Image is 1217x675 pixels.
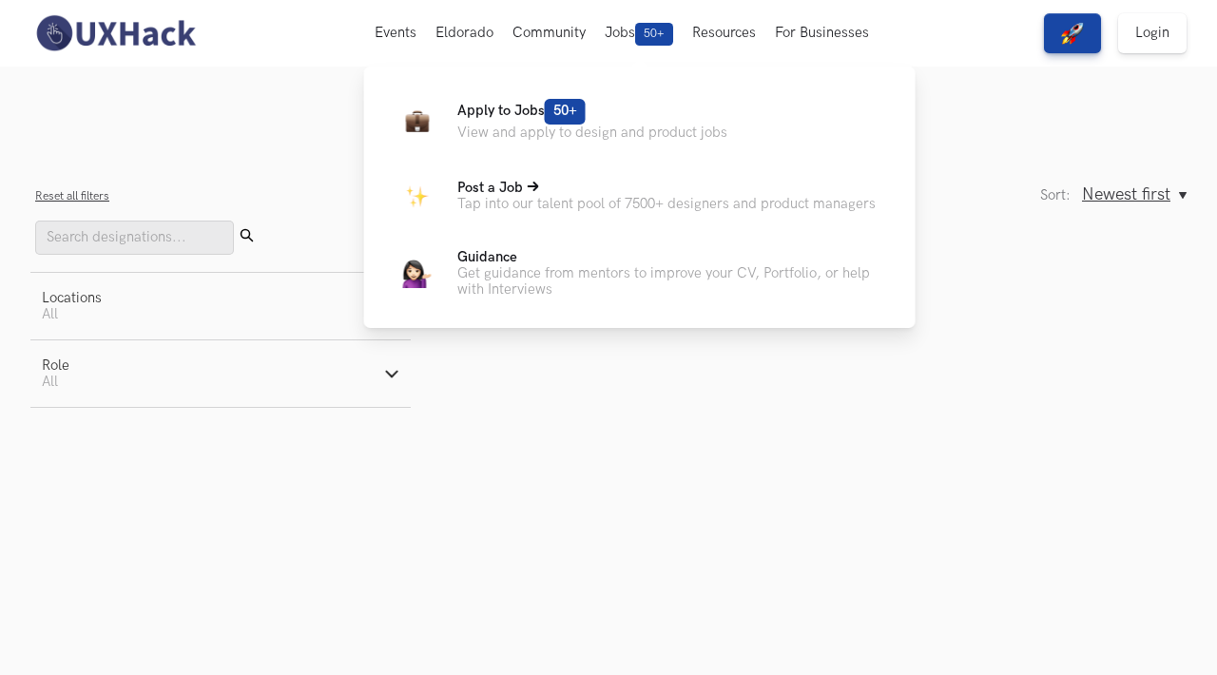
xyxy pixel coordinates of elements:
p: Tap into our talent pool of 7500+ designers and product managers [457,196,876,212]
img: Parking [405,184,429,208]
span: Apply to Jobs [457,103,586,119]
img: Briefcase [405,108,429,132]
ul: Tabs Interface [243,84,974,137]
img: rocket [1061,22,1084,45]
button: RoleAll [30,340,411,407]
span: 50+ [635,23,673,46]
span: Post a Job [457,180,523,196]
img: UXHack-logo.png [30,13,200,53]
span: All [42,306,58,322]
button: Reset all filters [35,189,109,203]
input: Search [35,221,234,255]
span: Guidance [457,249,517,265]
div: Role [42,357,69,374]
span: 50+ [545,99,586,125]
a: GuidanceGuidanceGet guidance from mentors to improve your CV, Portfolio, or help with Interviews [395,249,885,298]
label: Sort: [1040,187,1071,203]
p: View and apply to design and product jobs [457,125,727,141]
div: Locations [42,290,102,306]
button: LocationsAll [30,273,411,339]
span: All [42,374,58,390]
button: Newest first, Sort: [1082,184,1187,204]
p: Get guidance from mentors to improve your CV, Portfolio, or help with Interviews [457,265,885,298]
img: Guidance [403,260,432,288]
span: Newest first [1082,184,1170,204]
a: ParkingPost a JobTap into our talent pool of 7500+ designers and product managers [395,173,885,219]
a: Login [1118,13,1187,53]
a: BriefcaseApply to Jobs50+View and apply to design and product jobs [395,97,885,143]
